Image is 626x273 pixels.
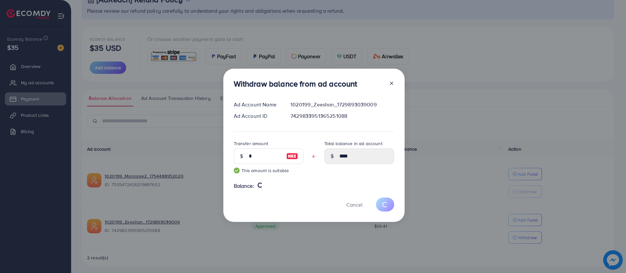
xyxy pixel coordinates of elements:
div: Ad Account Name [229,101,286,108]
small: This amount is suitable [234,167,304,174]
span: Balance: [234,182,254,190]
label: Total balance in ad account [324,140,382,147]
div: 7429833951365251088 [285,112,399,120]
img: image [286,152,298,160]
button: Cancel [338,198,371,212]
img: guide [234,168,240,173]
div: Ad Account ID [229,112,286,120]
div: 1020199_Zeeshan_1729893039009 [285,101,399,108]
span: Cancel [346,201,363,208]
h3: Withdraw balance from ad account [234,79,357,89]
label: Transfer amount [234,140,268,147]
